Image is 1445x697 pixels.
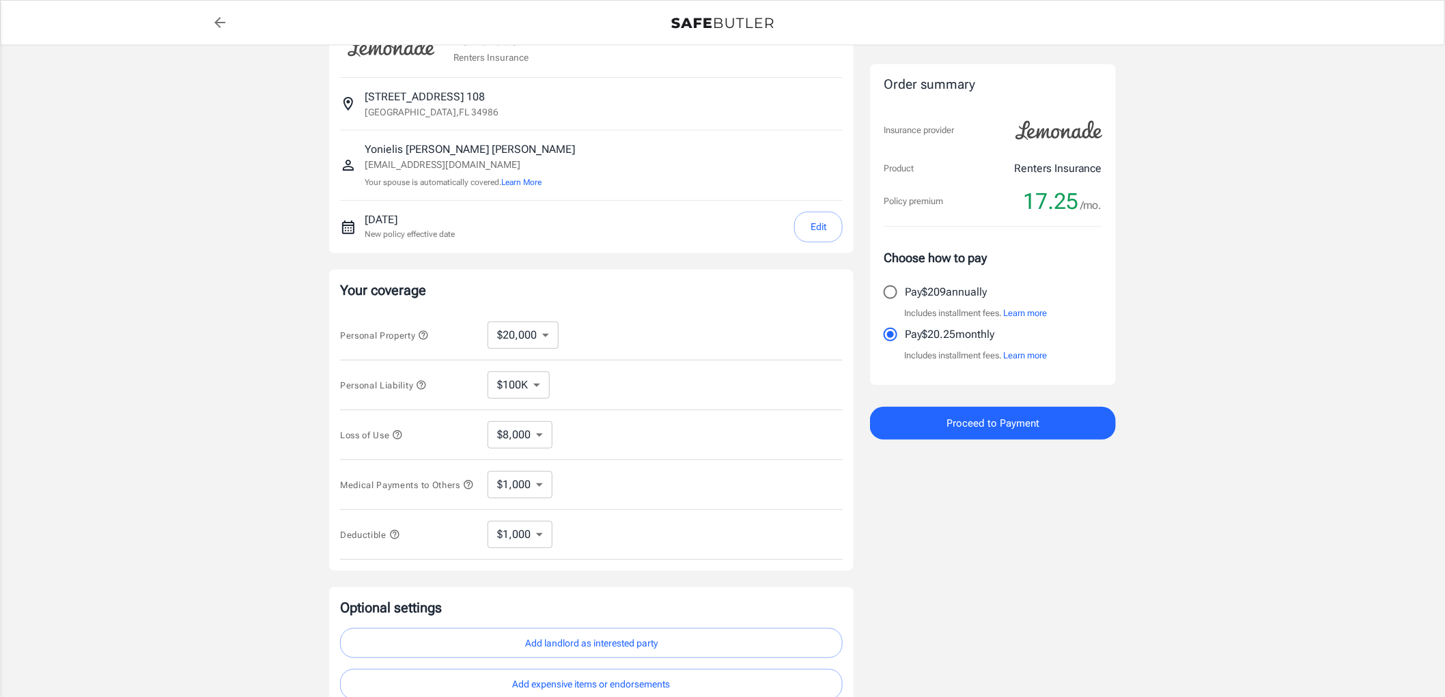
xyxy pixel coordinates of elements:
[870,407,1116,440] button: Proceed to Payment
[904,307,1047,320] p: Includes installment fees.
[340,430,403,440] span: Loss of Use
[884,75,1102,95] div: Order summary
[884,248,1102,267] p: Choose how to pay
[1003,307,1047,320] button: Learn more
[501,176,542,188] button: Learn More
[340,281,843,300] p: Your coverage
[340,28,443,66] img: Lemonade
[1023,188,1078,215] span: 17.25
[1014,160,1102,177] p: Renters Insurance
[340,157,356,173] svg: Insured person
[365,228,455,240] p: New policy effective date
[340,327,429,343] button: Personal Property
[340,96,356,112] svg: Insured address
[365,89,485,105] p: [STREET_ADDRESS] 108
[365,176,575,189] p: Your spouse is automatically covered.
[340,530,400,540] span: Deductible
[340,427,403,443] button: Loss of Use
[340,480,474,490] span: Medical Payments to Others
[884,162,914,175] p: Product
[365,141,575,158] p: Yonielis [PERSON_NAME] [PERSON_NAME]
[905,326,994,343] p: Pay $20.25 monthly
[905,284,987,300] p: Pay $209 annually
[365,105,499,119] p: [GEOGRAPHIC_DATA] , FL 34986
[884,124,954,137] p: Insurance provider
[884,195,943,208] p: Policy premium
[340,598,843,617] p: Optional settings
[671,18,774,29] img: Back to quotes
[340,219,356,236] svg: New policy start date
[340,628,843,659] button: Add landlord as interested party
[340,330,429,341] span: Personal Property
[1003,349,1047,362] button: Learn more
[946,414,1039,432] span: Proceed to Payment
[365,158,575,172] p: [EMAIL_ADDRESS][DOMAIN_NAME]
[365,212,455,228] p: [DATE]
[1080,196,1102,215] span: /mo.
[340,377,427,393] button: Personal Liability
[340,526,400,543] button: Deductible
[453,51,529,64] p: Renters Insurance
[904,349,1047,362] p: Includes installment fees.
[794,212,843,242] button: Edit
[340,380,427,390] span: Personal Liability
[206,9,234,36] a: back to quotes
[340,476,474,493] button: Medical Payments to Others
[1008,111,1110,150] img: Lemonade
